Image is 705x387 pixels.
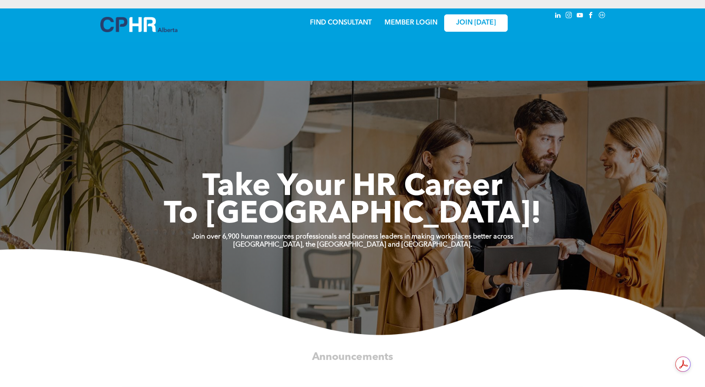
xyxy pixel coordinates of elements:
span: Announcements [312,352,393,362]
a: instagram [564,11,574,22]
a: linkedin [553,11,563,22]
a: MEMBER LOGIN [384,19,437,26]
a: Social network [597,11,607,22]
a: JOIN [DATE] [444,14,508,32]
span: To [GEOGRAPHIC_DATA]! [164,200,542,230]
span: Take Your HR Career [202,172,503,203]
a: facebook [586,11,596,22]
a: FIND CONSULTANT [310,19,372,26]
strong: [GEOGRAPHIC_DATA], the [GEOGRAPHIC_DATA] and [GEOGRAPHIC_DATA]. [233,242,472,248]
span: JOIN [DATE] [456,19,496,27]
img: A blue and white logo for cp alberta [100,17,177,32]
a: youtube [575,11,585,22]
strong: Join over 6,900 human resources professionals and business leaders in making workplaces better ac... [192,233,513,240]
